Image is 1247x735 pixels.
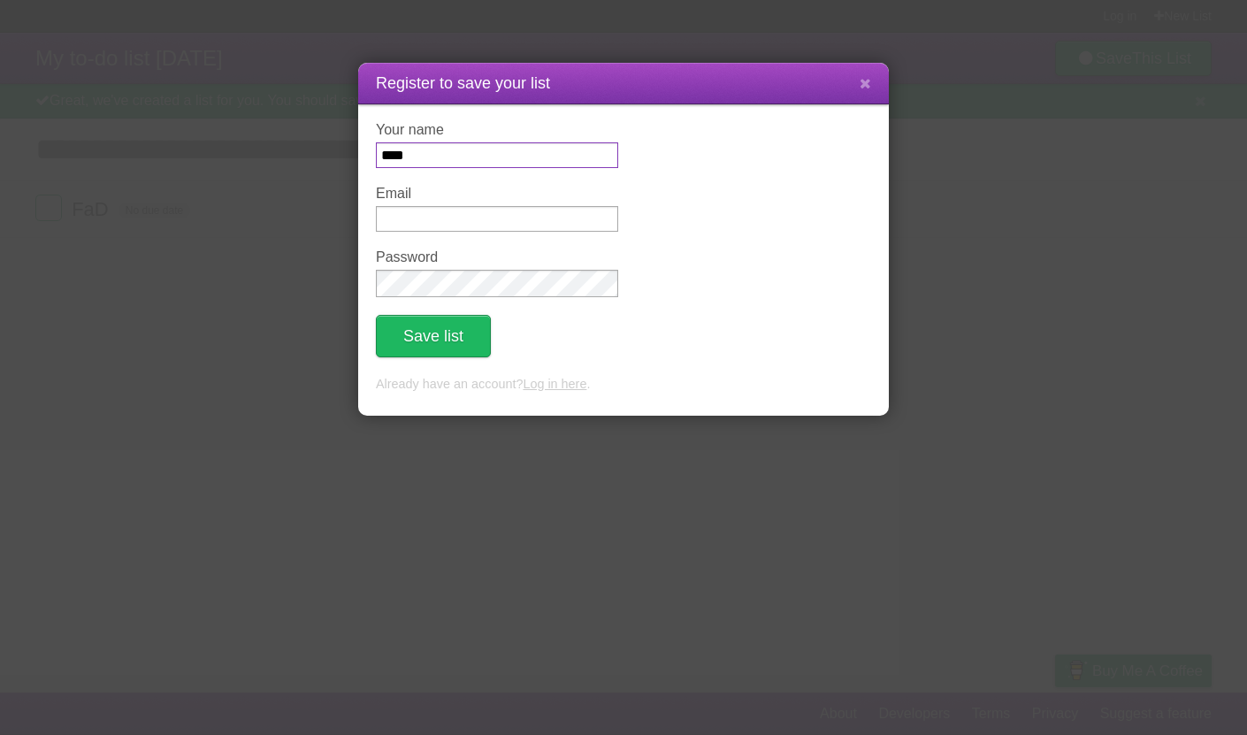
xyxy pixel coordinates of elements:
a: Log in here [523,377,586,391]
label: Password [376,249,618,265]
h1: Register to save your list [376,72,871,96]
button: Save list [376,315,491,357]
p: Already have an account? . [376,375,871,394]
label: Your name [376,122,618,138]
label: Email [376,186,618,202]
